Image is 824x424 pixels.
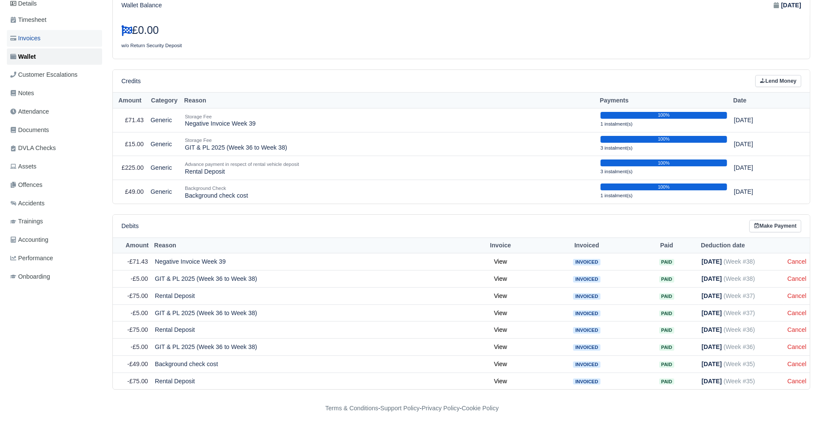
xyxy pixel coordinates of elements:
span: Invoiced [573,259,600,265]
strong: [DATE] [702,310,722,316]
th: Invoice [463,238,538,253]
td: GIT & PL 2025 (Week 36 to Week 38) [151,339,463,356]
td: Generic [147,180,181,204]
span: Notes [10,88,34,98]
strong: [DATE] [702,258,722,265]
td: Negative Invoice Week 39 [151,253,463,271]
th: Amount [113,238,151,253]
td: Generic [147,132,181,156]
td: GIT & PL 2025 (Week 36 to Week 38) [151,304,463,322]
span: Paid [659,379,674,385]
th: Payments [597,93,730,108]
td: [DATE] [730,180,786,204]
th: Deduction date [698,238,784,253]
span: Offences [10,180,42,190]
a: View [494,310,507,316]
th: Reason [151,238,463,253]
a: Terms & Conditions [325,405,378,412]
a: Make Payment [749,220,801,232]
a: View [494,378,507,385]
td: [DATE] [730,132,786,156]
td: GIT & PL 2025 (Week 36 to Week 38) [181,132,597,156]
span: -£75.00 [127,292,148,299]
small: Storage Fee [185,138,212,143]
small: 1 instalment(s) [601,193,633,198]
th: Reason [181,93,597,108]
span: -£75.00 [127,326,148,333]
small: 1 instalment(s) [601,121,633,126]
span: Invoices [10,33,40,43]
a: Trainings [7,213,102,230]
span: Paid [659,327,674,334]
a: Accounting [7,232,102,248]
a: Offences [7,177,102,193]
span: Timesheet [10,15,46,25]
small: Background Check [185,186,226,191]
iframe: Chat Widget [670,325,824,424]
span: Accidents [10,198,45,208]
a: Assets [7,158,102,175]
span: Accounting [10,235,48,245]
span: Invoiced [573,327,600,334]
span: Paid [659,310,674,317]
a: View [494,292,507,299]
span: Trainings [10,217,43,226]
a: Cancel [788,292,806,299]
td: Rental Deposit [151,373,463,389]
span: Documents [10,125,49,135]
strong: [DATE] [781,0,801,10]
span: Customer Escalations [10,70,78,80]
span: Attendance [10,107,49,117]
span: -£71.43 [127,258,148,265]
a: Accidents [7,195,102,212]
span: Invoiced [573,276,600,283]
div: - - - [168,403,657,413]
small: Advance payment in respect of rental vehicle deposit [185,162,299,167]
a: DVLA Checks [7,140,102,156]
a: View [494,361,507,367]
td: £71.43 [113,108,147,132]
span: Paid [659,276,674,283]
span: Invoiced [573,379,600,385]
a: Lend Money [755,75,801,87]
td: Rental Deposit [151,322,463,339]
div: 100% [601,136,727,143]
div: 100% [601,159,727,166]
td: Generic [147,108,181,132]
th: Paid [635,238,698,253]
span: Invoiced [573,344,600,351]
span: Paid [659,361,674,368]
td: Generic [147,156,181,180]
td: £49.00 [113,180,147,204]
a: View [494,258,507,265]
a: View [494,275,507,282]
div: 100% [601,183,727,190]
th: Date [730,93,786,108]
a: Documents [7,122,102,138]
span: Wallet [10,52,36,62]
a: Invoices [7,30,102,47]
span: Paid [659,344,674,351]
th: Category [147,93,181,108]
a: Timesheet [7,12,102,28]
td: Rental Deposit [181,156,597,180]
span: -£5.00 [131,343,148,350]
h6: Credits [121,78,141,85]
span: -£49.00 [127,361,148,367]
h3: £0.00 [121,24,455,37]
small: Storage Fee [185,114,212,119]
td: Negative Invoice Week 39 [181,108,597,132]
span: Paid [659,259,674,265]
a: Onboarding [7,268,102,285]
td: Background check cost [181,180,597,204]
div: 100% [601,112,727,119]
a: Customer Escalations [7,66,102,83]
span: Performance [10,253,53,263]
td: £225.00 [113,156,147,180]
td: Background check cost [151,355,463,373]
a: View [494,343,507,350]
small: w/o Return Security Deposit [121,43,182,48]
a: Notes [7,85,102,102]
strong: [DATE] [702,292,722,299]
strong: [DATE] [702,275,722,282]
